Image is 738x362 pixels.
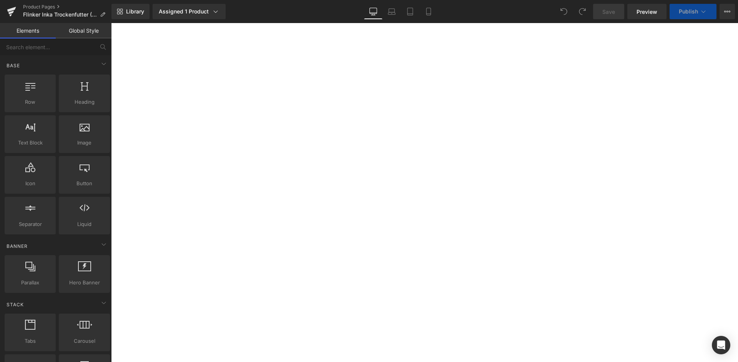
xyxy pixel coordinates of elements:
span: Library [126,8,144,15]
button: Undo [556,4,572,19]
span: Liquid [61,220,108,228]
span: Flinker Inka Trockenfutter (04/2023) [23,12,97,18]
span: Save [602,8,615,16]
span: Button [61,179,108,188]
span: Icon [7,179,53,188]
div: Open Intercom Messenger [712,336,730,354]
button: More [720,4,735,19]
span: Parallax [7,279,53,287]
a: Laptop [382,4,401,19]
span: Heading [61,98,108,106]
button: Redo [575,4,590,19]
a: Tablet [401,4,419,19]
span: Preview [637,8,657,16]
span: Separator [7,220,53,228]
span: Carousel [61,337,108,345]
span: Tabs [7,337,53,345]
span: Image [61,139,108,147]
span: Publish [679,8,698,15]
a: New Library [111,4,150,19]
div: Assigned 1 Product [159,8,219,15]
span: Row [7,98,53,106]
a: Preview [627,4,667,19]
span: Text Block [7,139,53,147]
span: Base [6,62,21,69]
button: Publish [670,4,716,19]
span: Stack [6,301,25,308]
span: Banner [6,242,28,250]
a: Desktop [364,4,382,19]
span: Hero Banner [61,279,108,287]
a: Mobile [419,4,438,19]
a: Global Style [56,23,111,38]
a: Product Pages [23,4,111,10]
